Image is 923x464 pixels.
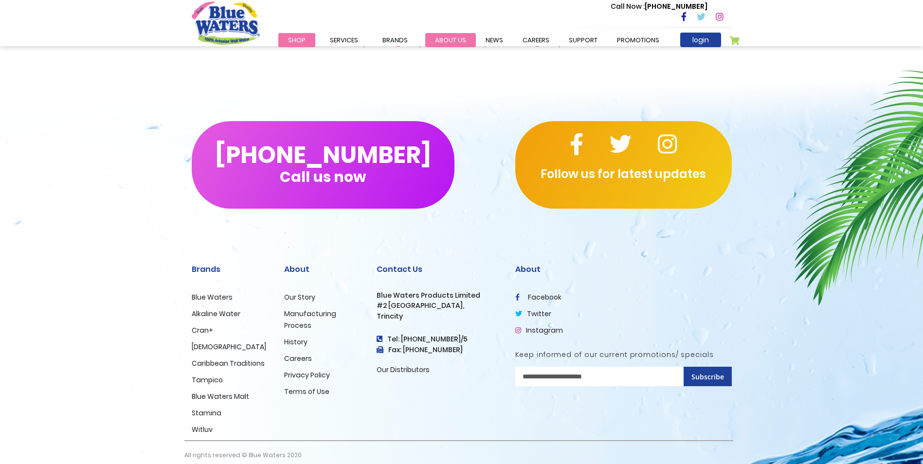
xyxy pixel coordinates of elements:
[284,387,329,396] a: Terms of Use
[515,309,551,319] a: twitter
[515,165,732,183] p: Follow us for latest updates
[611,1,645,11] span: Call Now :
[559,33,607,47] a: support
[680,33,721,47] a: login
[611,1,707,12] p: [PHONE_NUMBER]
[382,36,408,45] span: Brands
[192,375,223,385] a: Tampico
[192,121,454,209] button: [PHONE_NUMBER]Call us now
[192,425,213,434] a: Witluv
[280,174,366,179] span: Call us now
[284,292,315,302] a: Our Story
[284,309,336,330] a: Manufacturing Process
[284,337,308,347] a: History
[515,325,563,335] a: Instagram
[513,33,559,47] a: careers
[691,372,724,381] span: Subscribe
[425,33,476,47] a: about us
[515,292,561,302] a: facebook
[607,33,669,47] a: Promotions
[377,302,501,310] h3: #2 [GEOGRAPHIC_DATA],
[192,309,240,319] a: Alkaline Water
[192,392,249,401] a: Blue Waters Malt
[192,1,260,44] a: store logo
[377,365,430,375] a: Our Distributors
[288,36,306,45] span: Shop
[192,265,270,274] h2: Brands
[377,312,501,321] h3: Trincity
[192,325,213,335] a: Cran+
[377,265,501,274] h2: Contact Us
[192,408,221,418] a: Stamina
[377,335,501,343] h4: Tel: [PHONE_NUMBER]/5
[192,292,233,302] a: Blue Waters
[377,291,501,300] h3: Blue Waters Products Limited
[284,265,362,274] h2: About
[192,342,266,352] a: [DEMOGRAPHIC_DATA]
[284,370,330,380] a: Privacy Policy
[377,346,501,354] h3: Fax: [PHONE_NUMBER]
[192,358,265,368] a: Caribbean Traditions
[284,354,312,363] a: Careers
[515,265,732,274] h2: About
[684,367,732,386] button: Subscribe
[476,33,513,47] a: News
[515,351,732,359] h5: Keep informed of our current promotions/ specials
[330,36,358,45] span: Services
